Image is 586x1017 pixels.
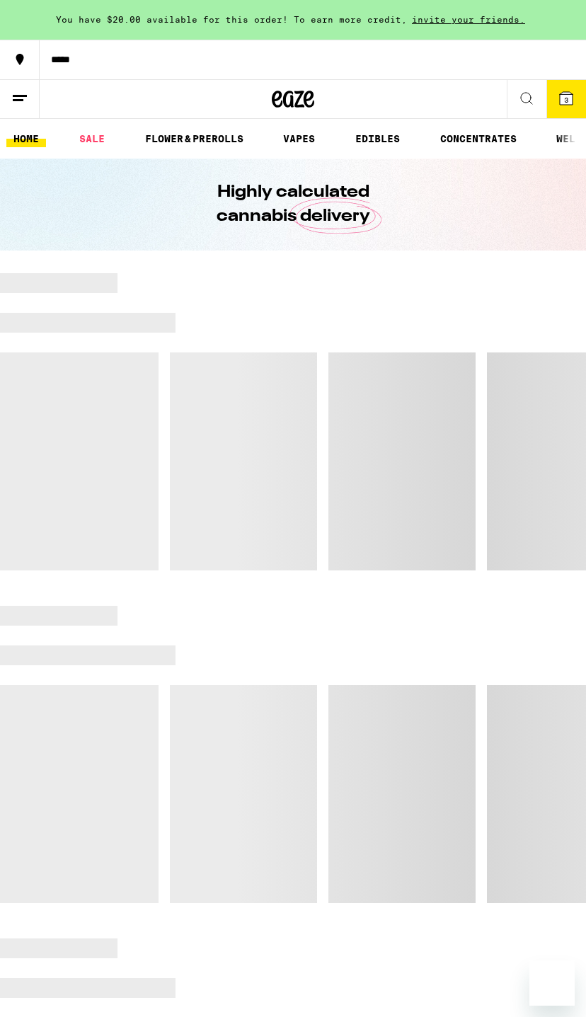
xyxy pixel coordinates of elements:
span: 3 [564,96,568,104]
a: CONCENTRATES [433,130,524,147]
a: HOME [6,130,46,147]
button: 3 [546,80,586,118]
h1: Highly calculated cannabis delivery [176,180,410,229]
iframe: Button to launch messaging window [529,960,575,1006]
span: You have $20.00 available for this order! To earn more credit, [56,15,407,24]
a: FLOWER & PREROLLS [138,130,251,147]
a: EDIBLES [348,130,407,147]
a: VAPES [276,130,322,147]
a: SALE [72,130,112,147]
span: invite your friends. [407,15,530,24]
